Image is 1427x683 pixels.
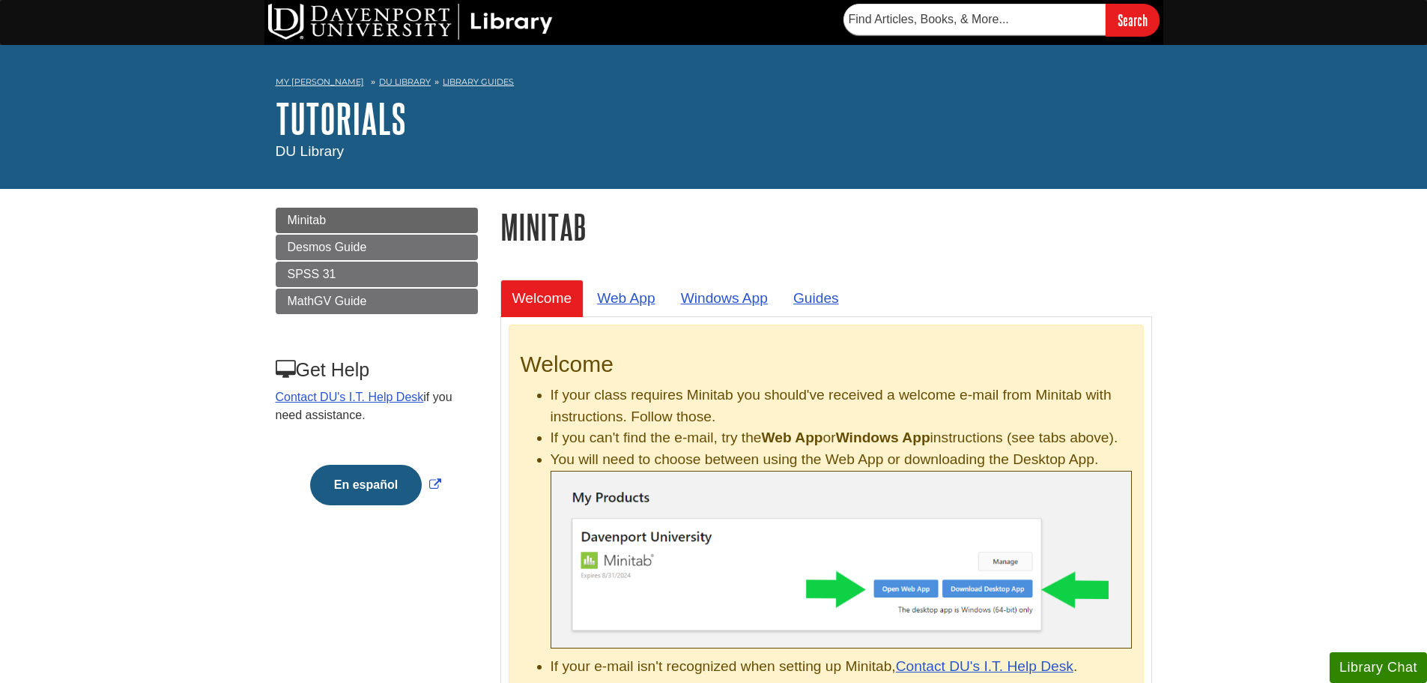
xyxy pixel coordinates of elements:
h3: Get Help [276,359,476,381]
li: If your e-mail isn't recognized when setting up Minitab, . [551,656,1132,678]
p: if you need assistance. [276,388,476,424]
li: If your class requires Minitab you should've received a welcome e-mail from Minitab with instruct... [551,385,1132,428]
form: Searches DU Library's articles, books, and more [843,4,1160,36]
a: Web App [585,280,667,316]
a: Guides [781,280,851,316]
a: Desmos Guide [276,235,478,260]
a: Tutorials [276,95,406,142]
b: Web App [762,430,823,445]
a: Welcome [500,280,584,316]
li: If you can't find the e-mail, try the or instructions (see tabs above). [551,427,1132,449]
a: MathGV Guide [276,289,478,314]
nav: breadcrumb [276,72,1152,96]
b: Windows App [836,430,930,445]
span: MathGV Guide [288,295,367,307]
span: DU Library [276,143,345,159]
a: Contact DU's I.T. Help Desk [276,391,424,403]
span: Minitab [288,214,327,226]
img: DU Library [268,4,553,40]
a: Link opens in new window [306,478,445,491]
span: SPSS 31 [288,268,336,280]
div: Guide Page Menu [276,208,478,531]
a: SPSS 31 [276,262,478,287]
button: En español [310,465,422,505]
button: Library Chat [1330,652,1427,683]
a: Minitab [276,208,478,233]
input: Find Articles, Books, & More... [843,4,1106,35]
h2: Welcome [521,352,1132,377]
a: My [PERSON_NAME] [276,76,364,88]
a: Library Guides [443,76,514,87]
a: Windows App [669,280,780,316]
span: Desmos Guide [288,241,367,253]
a: DU Library [379,76,431,87]
a: Contact DU's I.T. Help Desk [896,658,1073,674]
input: Search [1106,4,1160,36]
li: You will need to choose between using the Web App or downloading the Desktop App. [551,449,1132,649]
h1: Minitab [500,208,1152,246]
img: Minitab .exe file finished downloaded [551,471,1132,649]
